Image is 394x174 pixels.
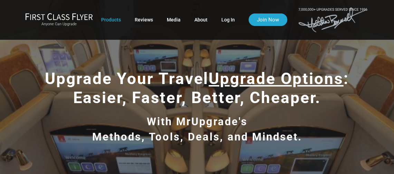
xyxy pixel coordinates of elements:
span: With MrUpgrade's Methods, Tools, Deals, and Mindset. [92,115,302,143]
a: Products [101,13,121,26]
a: First Class FlyerAnyone Can Upgrade [25,13,93,27]
a: Log In [221,13,235,26]
span: Upgrade Options [209,69,344,88]
span: Upgrade Your Travel : Easier, Faster, Better, Cheaper. [45,69,349,107]
a: Media [167,13,181,26]
img: First Class Flyer [25,13,93,20]
a: Join Now [249,13,287,26]
a: About [194,13,208,26]
small: Anyone Can Upgrade [25,22,93,27]
a: Reviews [135,13,153,26]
